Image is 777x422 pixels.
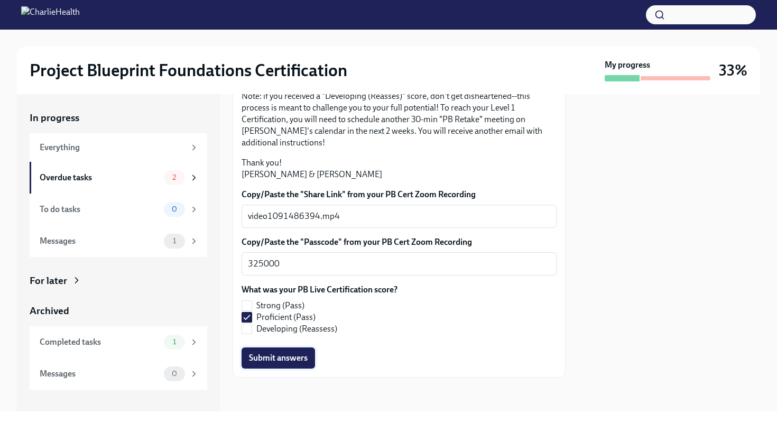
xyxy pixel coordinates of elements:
[248,210,550,223] textarea: video1091486394.mp4
[40,235,160,247] div: Messages
[256,300,304,311] span: Strong (Pass)
[249,353,308,363] span: Submit answers
[30,133,207,162] a: Everything
[719,61,747,80] h3: 33%
[242,236,557,248] label: Copy/Paste the "Passcode" from your PB Cert Zoom Recording
[242,157,557,180] p: Thank you! [PERSON_NAME] & [PERSON_NAME]
[248,258,550,270] textarea: 325000
[242,347,315,369] button: Submit answers
[40,336,160,348] div: Completed tasks
[40,204,160,215] div: To do tasks
[242,189,557,200] label: Copy/Paste the "Share Link" from your PB Cert Zoom Recording
[30,358,207,390] a: Messages0
[242,90,557,149] p: Note: if you received a "Developing (Reasses)" score, don't get disheartened--this process is mea...
[30,304,207,318] a: Archived
[30,274,67,288] div: For later
[165,370,183,378] span: 0
[40,172,160,184] div: Overdue tasks
[40,142,185,153] div: Everything
[21,6,80,23] img: CharlieHealth
[40,368,160,380] div: Messages
[242,284,397,296] label: What was your PB Live Certification score?
[256,311,316,323] span: Proficient (Pass)
[30,194,207,225] a: To do tasks0
[30,60,347,81] h2: Project Blueprint Foundations Certification
[605,59,650,71] strong: My progress
[256,323,337,335] span: Developing (Reassess)
[166,338,182,346] span: 1
[30,274,207,288] a: For later
[165,205,183,213] span: 0
[30,326,207,358] a: Completed tasks1
[30,225,207,257] a: Messages1
[30,111,207,125] a: In progress
[166,237,182,245] span: 1
[166,173,182,181] span: 2
[30,162,207,194] a: Overdue tasks2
